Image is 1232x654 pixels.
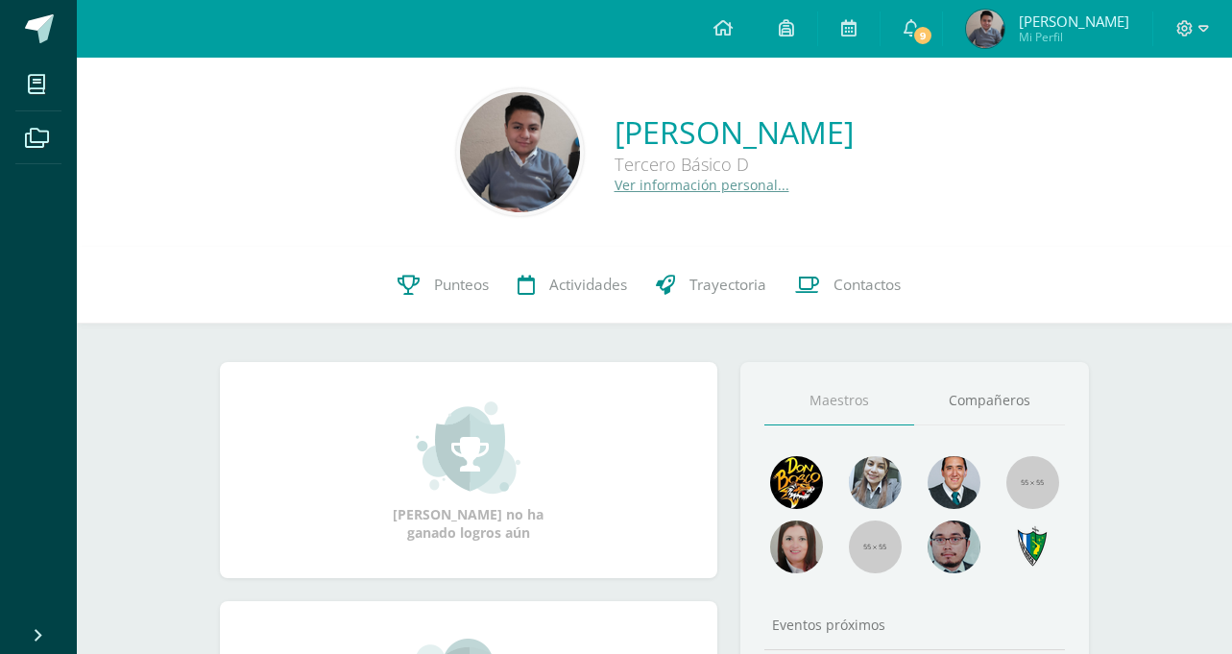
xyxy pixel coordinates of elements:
[549,275,627,295] span: Actividades
[914,376,1065,425] a: Compañeros
[928,521,980,573] img: d0e54f245e8330cebada5b5b95708334.png
[503,247,641,324] a: Actividades
[434,275,489,295] span: Punteos
[781,247,915,324] a: Contactos
[849,456,902,509] img: 45bd7986b8947ad7e5894cbc9b781108.png
[764,616,1065,634] div: Eventos próximos
[1006,521,1059,573] img: 7cab5f6743d087d6deff47ee2e57ce0d.png
[770,456,823,509] img: 29fc2a48271e3f3676cb2cb292ff2552.png
[770,521,823,573] img: 67c3d6f6ad1c930a517675cdc903f95f.png
[928,456,980,509] img: eec80b72a0218df6e1b0c014193c2b59.png
[1019,12,1129,31] span: [PERSON_NAME]
[833,275,901,295] span: Contactos
[641,247,781,324] a: Trayectoria
[764,376,915,425] a: Maestros
[966,10,1004,48] img: 2b9be38cc2a7780abc77197381367f85.png
[911,25,932,46] span: 9
[615,111,854,153] a: [PERSON_NAME]
[849,521,902,573] img: 55x55
[615,176,789,194] a: Ver información personal...
[1019,29,1129,45] span: Mi Perfil
[615,153,854,176] div: Tercero Básico D
[460,92,580,212] img: bd2c7389ad9883a3d37c4489309d550a.png
[383,247,503,324] a: Punteos
[1006,456,1059,509] img: 55x55
[416,400,520,496] img: achievement_small.png
[689,275,766,295] span: Trayectoria
[373,400,565,542] div: [PERSON_NAME] no ha ganado logros aún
